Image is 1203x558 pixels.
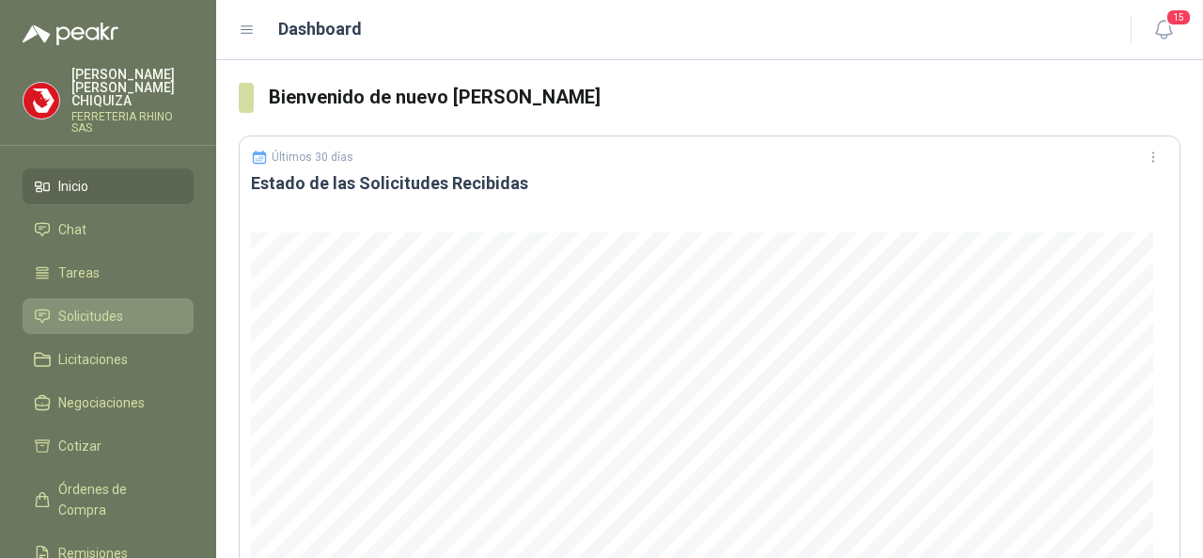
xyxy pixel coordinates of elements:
a: Chat [23,212,194,247]
span: Tareas [58,263,100,283]
span: Inicio [58,176,88,197]
a: Solicitudes [23,298,194,334]
h3: Bienvenido de nuevo [PERSON_NAME] [269,83,1181,112]
img: Logo peakr [23,23,118,45]
img: Company Logo [23,83,59,119]
a: Tareas [23,255,194,291]
h1: Dashboard [278,16,362,42]
span: Chat [58,219,86,240]
p: FERRETERIA RHINO SAS [71,111,194,134]
a: Licitaciones [23,342,194,377]
a: Inicio [23,168,194,204]
p: [PERSON_NAME] [PERSON_NAME] CHIQUIZA [71,68,194,107]
a: Cotizar [23,428,194,464]
a: Órdenes de Compra [23,471,194,528]
span: Licitaciones [58,349,128,370]
span: Solicitudes [58,306,123,327]
span: Negociaciones [58,392,145,413]
p: Últimos 30 días [272,151,353,164]
button: 15 [1147,13,1180,47]
a: Negociaciones [23,385,194,421]
span: Órdenes de Compra [58,479,176,520]
h3: Estado de las Solicitudes Recibidas [251,172,1168,195]
span: 15 [1165,8,1192,26]
span: Cotizar [58,436,102,456]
